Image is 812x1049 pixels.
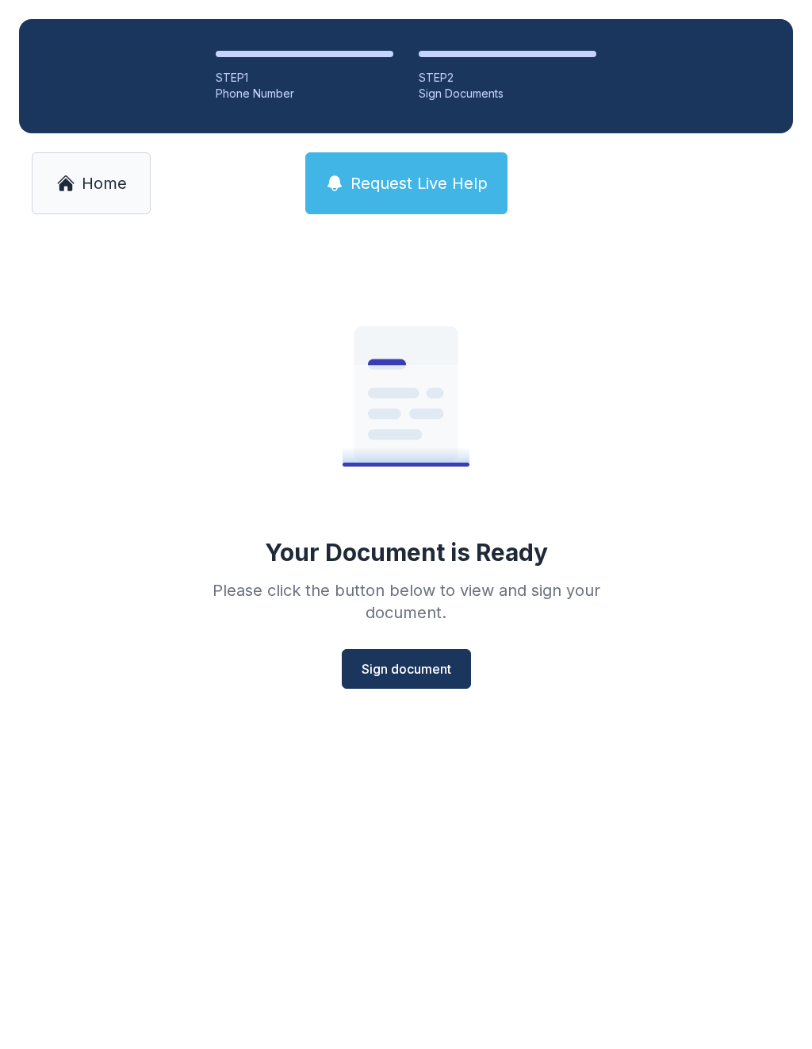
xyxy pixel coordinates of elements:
div: STEP 1 [216,70,393,86]
div: Phone Number [216,86,393,102]
span: Request Live Help [350,172,488,194]
div: Sign Documents [419,86,596,102]
div: Your Document is Ready [265,538,548,567]
span: Sign document [362,659,451,678]
span: Home [82,172,127,194]
div: Please click the button below to view and sign your document. [178,579,634,624]
div: STEP 2 [419,70,596,86]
